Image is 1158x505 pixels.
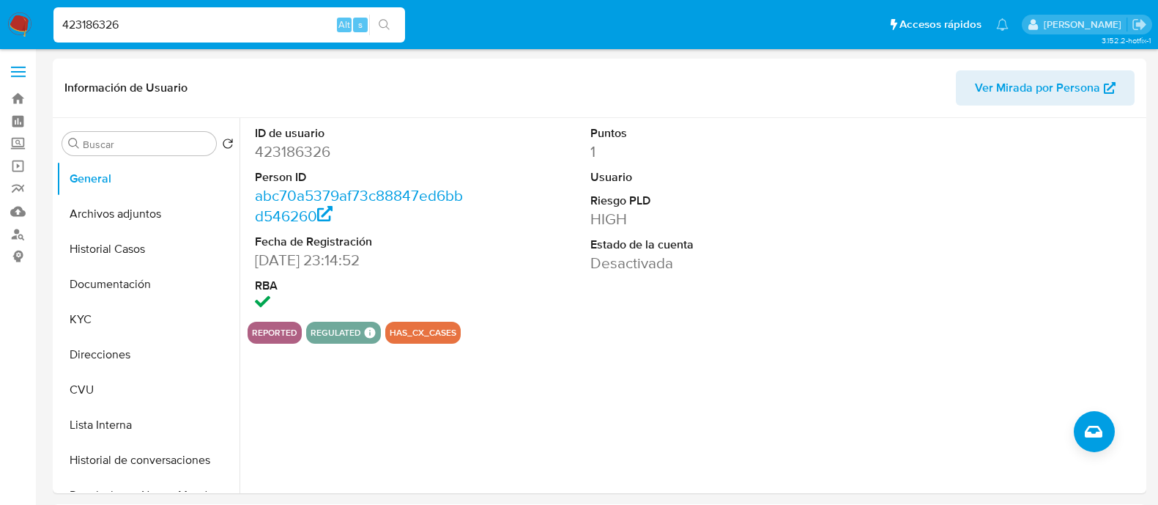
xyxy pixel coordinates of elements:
dd: [DATE] 23:14:52 [255,250,464,270]
button: Ver Mirada por Persona [956,70,1135,106]
dt: Person ID [255,169,464,185]
dt: Usuario [590,169,800,185]
p: martin.degiuli@mercadolibre.com [1044,18,1127,32]
button: General [56,161,240,196]
button: Documentación [56,267,240,302]
button: Archivos adjuntos [56,196,240,232]
span: Ver Mirada por Persona [975,70,1100,106]
span: Alt [338,18,350,32]
span: Accesos rápidos [899,17,981,32]
span: s [358,18,363,32]
button: Historial de conversaciones [56,443,240,478]
dd: 1 [590,141,800,162]
dt: RBA [255,278,464,294]
dd: Desactivada [590,253,800,273]
button: has_cx_cases [390,330,456,336]
dt: Riesgo PLD [590,193,800,209]
button: search-icon [369,15,399,35]
dt: Fecha de Registración [255,234,464,250]
button: Direcciones [56,337,240,372]
button: KYC [56,302,240,337]
button: Volver al orden por defecto [222,138,234,154]
dt: Puntos [590,125,800,141]
dt: ID de usuario [255,125,464,141]
button: CVU [56,372,240,408]
a: Notificaciones [996,18,1009,31]
button: Buscar [68,138,80,150]
dt: Estado de la cuenta [590,237,800,253]
input: Buscar [83,138,210,151]
input: Buscar usuario o caso... [53,15,405,34]
a: abc70a5379af73c88847ed6bbd546260 [255,185,463,226]
button: regulated [311,330,361,336]
dd: HIGH [590,209,800,229]
button: reported [252,330,297,336]
button: Lista Interna [56,408,240,443]
h1: Información de Usuario [64,81,188,95]
button: Historial Casos [56,232,240,267]
a: Salir [1132,17,1147,32]
dd: 423186326 [255,141,464,162]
